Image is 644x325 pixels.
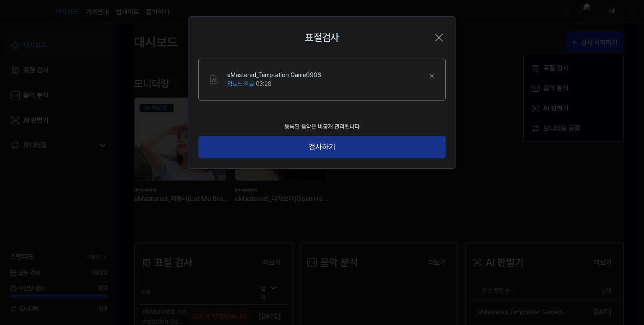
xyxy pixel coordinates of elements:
[227,71,321,80] div: eMastered_Temptation Game0906
[198,136,446,158] button: 검사하기
[209,75,219,85] img: File Select
[305,30,339,45] h2: 표절검사
[227,80,321,88] div: · 03:28
[227,80,254,87] span: 업로드 완료
[279,117,365,136] div: 등록된 음악은 비공개 관리됩니다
